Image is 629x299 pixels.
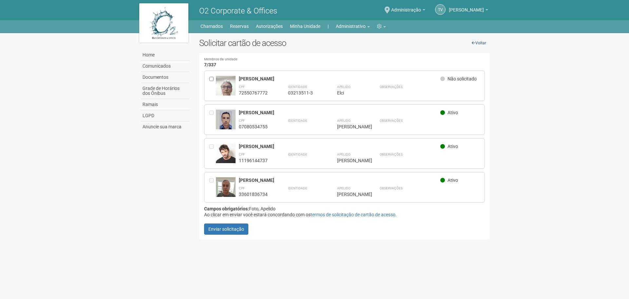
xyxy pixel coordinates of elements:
div: Ao clicar em enviar você estará concordando com os . [204,212,485,218]
strong: Identidade [288,153,307,156]
div: [PERSON_NAME] [337,158,363,163]
strong: CPF [239,186,245,190]
span: Não solicitado [448,76,477,81]
div: Entre em contato com a Aministração para solicitar o cancelamento ou 2a via [209,143,216,163]
span: Ativo [448,178,458,183]
strong: Apelido [337,153,351,156]
div: Foto, Apelido [204,206,485,212]
a: termos de solicitação de cartão de acesso [311,212,395,217]
a: Administrativo [336,22,370,31]
div: 07080534755 [239,124,272,130]
div: Entre em contato com a Aministração para solicitar o cancelamento ou 2a via [209,110,216,130]
a: Chamados [200,22,223,31]
strong: Apelido [337,186,351,190]
a: | [328,22,329,31]
img: user.jpg [216,76,236,102]
small: Membros da unidade [204,58,485,61]
div: [PERSON_NAME] [239,143,440,149]
strong: Campos obrigatórios: [204,206,249,211]
a: Home [141,50,189,61]
img: user.jpg [216,143,236,173]
a: Ramais [141,99,189,110]
a: Autorizações [256,22,283,31]
div: 03213511-3 [288,90,321,96]
strong: Observações [380,186,403,190]
span: Ativo [448,144,458,149]
img: logo.jpg [139,3,188,43]
div: [PERSON_NAME] [239,177,440,183]
div: [PERSON_NAME] [239,76,440,82]
div: [PERSON_NAME] [239,110,440,116]
div: Entre em contato com a Aministração para solicitar o cancelamento ou 2a via [209,177,216,197]
div: Elci [337,90,363,96]
a: Reservas [230,22,249,31]
a: Administração [391,8,425,13]
div: [PERSON_NAME] [337,191,363,197]
a: Configurações [377,22,386,31]
div: 33601836734 [239,191,272,197]
span: O2 Corporate & Offices [199,6,277,15]
a: [PERSON_NAME] [449,8,488,13]
strong: Observações [380,153,403,156]
a: LGPD [141,110,189,121]
div: 72550767772 [239,90,272,96]
a: Voltar [468,38,490,48]
a: Documentos [141,72,189,83]
h2: Solicitar cartão de acesso [199,38,490,48]
strong: Observações [380,119,403,122]
strong: CPF [239,85,245,89]
strong: CPF [239,119,245,122]
strong: Observações [380,85,403,89]
strong: Identidade [288,119,307,122]
div: [PERSON_NAME] [337,124,363,130]
strong: CPF [239,153,245,156]
strong: Identidade [288,186,307,190]
img: user.jpg [216,110,236,136]
strong: Identidade [288,85,307,89]
span: Administração [391,1,421,12]
a: TV [435,4,446,15]
span: Thayane Vasconcelos Torres [449,1,484,12]
a: Anuncie sua marca [141,121,189,132]
a: Grade de Horários dos Ônibus [141,83,189,99]
strong: Apelido [337,119,351,122]
a: Comunicados [141,61,189,72]
a: Minha Unidade [290,22,320,31]
h4: 7/337 [204,58,485,67]
strong: Apelido [337,85,351,89]
img: user.jpg [216,177,236,203]
div: 11196144737 [239,158,272,163]
button: Enviar solicitação [204,224,248,235]
span: Ativo [448,110,458,115]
